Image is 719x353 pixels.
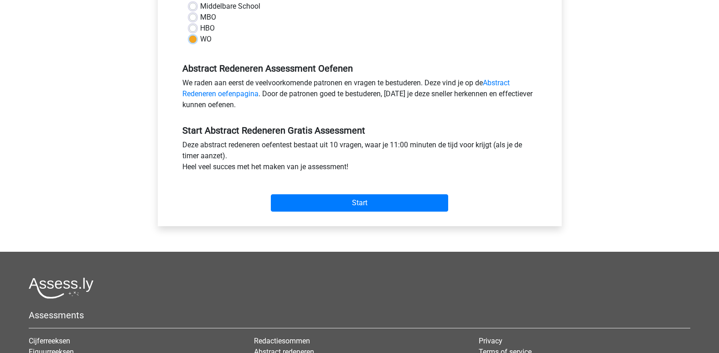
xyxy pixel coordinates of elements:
a: Cijferreeksen [29,337,70,345]
div: Deze abstract redeneren oefentest bestaat uit 10 vragen, waar je 11:00 minuten de tijd voor krijg... [176,140,544,176]
label: WO [200,34,212,45]
a: Privacy [479,337,502,345]
a: Redactiesommen [254,337,310,345]
img: Assessly logo [29,277,93,299]
input: Start [271,194,448,212]
div: We raden aan eerst de veelvoorkomende patronen en vragen te bestuderen. Deze vind je op de . Door... [176,78,544,114]
label: HBO [200,23,215,34]
h5: Assessments [29,310,690,321]
label: Middelbare School [200,1,260,12]
h5: Start Abstract Redeneren Gratis Assessment [182,125,537,136]
h5: Abstract Redeneren Assessment Oefenen [182,63,537,74]
label: MBO [200,12,216,23]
